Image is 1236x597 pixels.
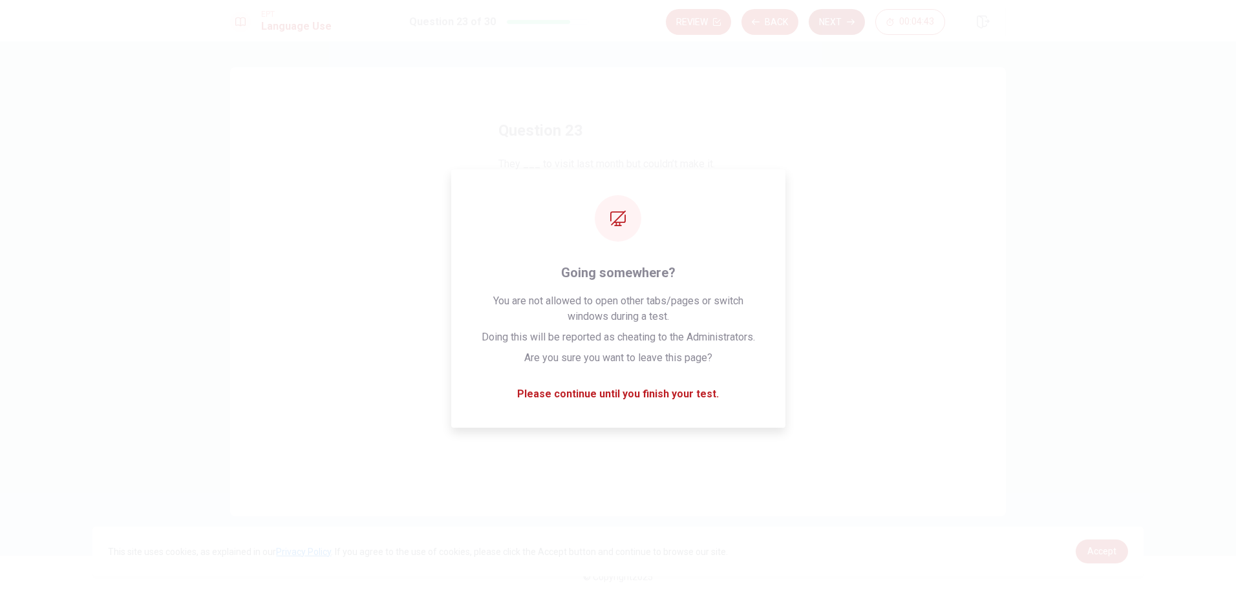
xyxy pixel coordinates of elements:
[583,572,653,582] span: © Copyright 2025
[498,193,738,225] button: Aare planning
[504,326,525,347] div: D
[498,320,738,353] button: Dplanned
[1076,539,1128,563] a: dismiss cookie message
[530,201,584,216] span: are planning
[809,9,865,35] button: Next
[741,9,798,35] button: Back
[504,241,525,262] div: B
[498,278,738,310] button: Cplanning
[875,9,945,35] button: 00:04:43
[276,547,331,557] a: Privacy Policy
[666,9,731,35] button: Review
[530,329,566,344] span: planned
[261,10,332,19] span: EPT
[899,17,934,27] span: 00:04:43
[530,244,549,259] span: plan
[498,235,738,267] button: Bplan
[1087,546,1116,556] span: Accept
[409,14,496,30] h1: Question 23 of 30
[498,120,738,141] h4: Question 23
[92,527,1143,576] div: cookieconsent
[261,19,332,34] h1: Language Use
[498,156,738,172] span: They ___ to visit last month but couldn’t make it.
[504,198,525,219] div: A
[504,284,525,304] div: C
[108,547,728,557] span: This site uses cookies, as explained in our . If you agree to the use of cookies, please click th...
[530,286,568,302] span: planning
